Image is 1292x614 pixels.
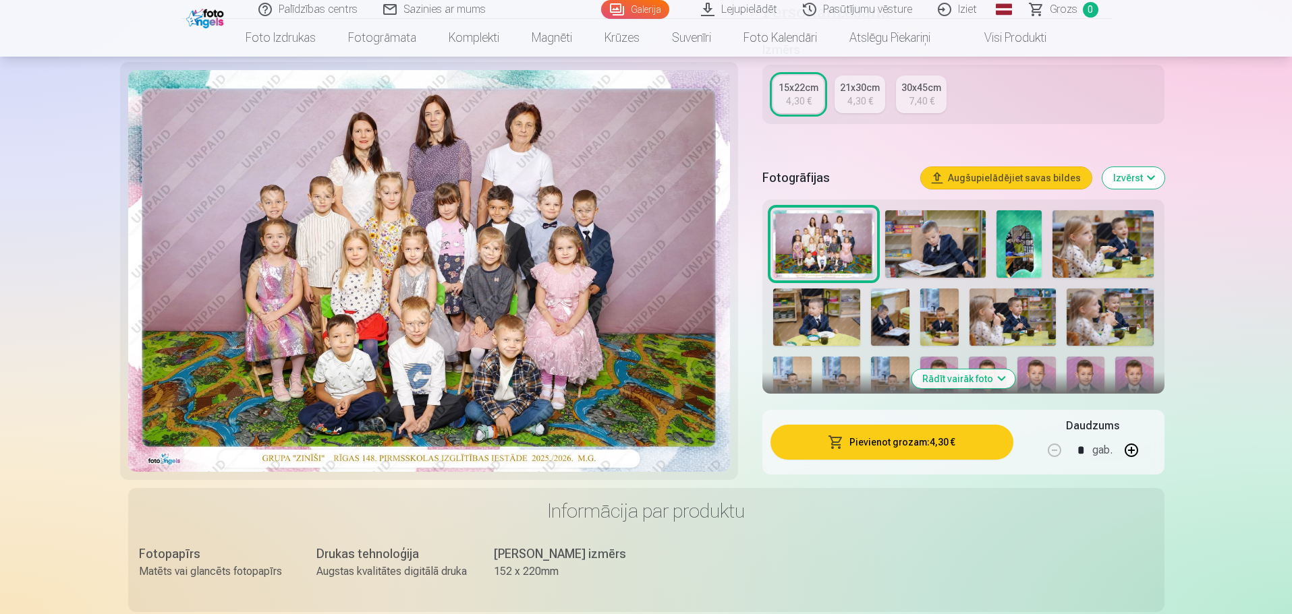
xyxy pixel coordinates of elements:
div: 30x45cm [901,81,941,94]
a: 30x45cm7,40 € [896,75,947,113]
a: Foto kalendāri [727,19,833,57]
img: /fa1 [186,5,227,28]
div: [PERSON_NAME] izmērs [494,545,644,563]
span: 0 [1083,2,1098,18]
a: Suvenīri [656,19,727,57]
h5: Fotogrāfijas [762,168,909,187]
a: Komplekti [432,19,515,57]
button: Augšupielādējiet savas bildes [921,167,1092,189]
a: Atslēgu piekariņi [833,19,947,57]
a: Visi produkti [947,19,1063,57]
div: Augstas kvalitātes digitālā druka [316,563,467,580]
a: Fotogrāmata [332,19,432,57]
div: 15x22cm [779,81,818,94]
a: 21x30cm4,30 € [835,75,885,113]
button: Rādīt vairāk foto [911,369,1015,388]
span: Grozs [1050,1,1077,18]
a: Magnēti [515,19,588,57]
div: 7,40 € [909,94,934,108]
a: 15x22cm4,30 € [773,75,824,113]
div: gab. [1092,434,1113,466]
div: Matēts vai glancēts fotopapīrs [139,563,289,580]
div: 4,30 € [847,94,873,108]
h3: Informācija par produktu [139,499,1154,523]
div: Drukas tehnoloģija [316,545,467,563]
h5: Daudzums [1066,418,1119,434]
button: Izvērst [1102,167,1164,189]
a: Foto izdrukas [229,19,332,57]
button: Pievienot grozam:4,30 € [770,425,1013,460]
div: 4,30 € [786,94,812,108]
a: Krūzes [588,19,656,57]
div: Fotopapīrs [139,545,289,563]
div: 21x30cm [840,81,880,94]
div: 152 x 220mm [494,563,644,580]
